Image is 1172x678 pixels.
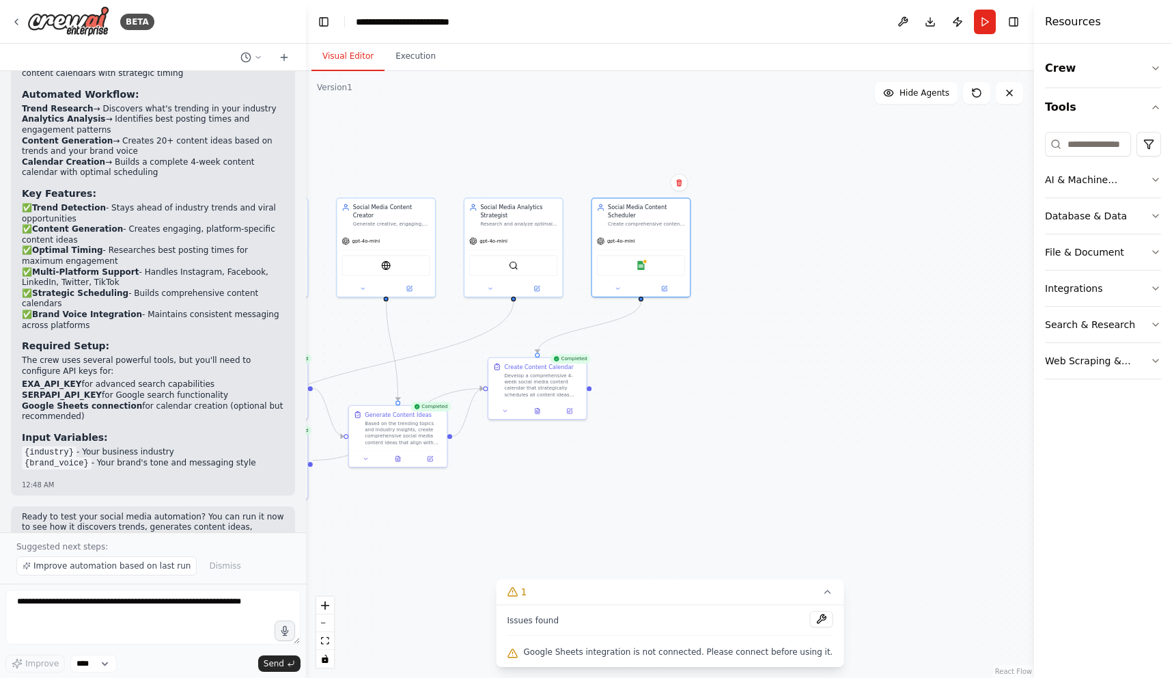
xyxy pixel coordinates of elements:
button: Execution [385,42,447,71]
li: - Your business industry [22,447,284,458]
span: gpt-4o-mini [352,238,380,244]
strong: SERPAPI_API_KEY [22,390,102,400]
span: Improve automation based on last run [33,560,191,571]
div: Generate creative, engaging, and platform-specific social media content ideas based on trending t... [353,221,430,227]
div: CompletedGenerate Content IdeasBased on the trending topics and industry insights, create compreh... [348,405,448,468]
button: Open in side panel [642,284,687,293]
code: {industry} [22,446,76,459]
div: Database & Data [1045,209,1127,223]
button: Web Scraping & Browsing [1045,343,1161,379]
strong: EXA_API_KEY [22,379,81,389]
div: Create Content Calendar [504,363,574,371]
button: Start a new chat [273,49,295,66]
button: View output [520,406,554,416]
button: Dismiss [202,556,247,575]
span: Hide Agents [899,87,949,98]
div: React Flow controls [316,597,334,668]
button: Hide right sidebar [1004,12,1023,31]
img: SerpApiGoogleSearchTool [509,260,518,270]
p: The crew uses several powerful tools, but you'll need to configure API keys for: [22,355,284,377]
strong: Content Generation [32,224,123,234]
button: Integrations [1045,271,1161,306]
div: File & Document [1045,245,1124,259]
strong: Multi-Platform Support [32,267,139,277]
strong: Brand Voice Integration [32,310,142,319]
button: Database & Data [1045,198,1161,234]
g: Edge from c494aa9f-b68f-4189-b6c3-64c6b740a6d1 to 63fad507-70c7-45dd-8a2b-ab8913d5c92b [313,385,484,465]
button: Improve [5,655,65,673]
div: Social Media Content Creator [353,203,430,219]
button: toggle interactivity [316,650,334,668]
div: Integrations [1045,282,1102,295]
strong: Trend Detection [32,203,106,213]
img: EXASearchTool [381,260,391,270]
button: AI & Machine Learning [1045,162,1161,198]
button: Hide Agents [875,82,958,104]
li: → Builds a complete 4-week content calendar with optimal scheduling [22,157,284,178]
div: Version 1 [317,82,352,93]
div: Web Scraping & Browsing [1045,354,1150,368]
span: 1 [521,585,527,599]
li: → Creates 20+ content ideas based on trends and your brand voice [22,136,284,157]
li: for Google search functionality [22,390,284,401]
strong: Trend Research [22,104,94,113]
g: Edge from 9c7ad926-2cf2-4005-ad7b-6823265e9032 to 6d9391b8-c8e0-4368-96f1-60dc36f2e7ea [313,385,344,441]
button: Click to speak your automation idea [275,621,295,641]
li: for calendar creation (optional but recommended) [22,401,284,422]
span: gpt-4o-mini [607,238,635,244]
span: Google Sheets integration is not connected. Please connect before using it. [524,647,833,657]
div: Social Media Content SchedulerCreate comprehensive content calendars and posting schedules that o... [591,198,691,297]
g: Edge from 1ef183f7-efac-42a9-b283-735dde5a4e1a to 63fad507-70c7-45dd-8a2b-ab8913d5c92b [533,301,645,353]
span: Send [264,658,284,669]
span: Dismiss [209,560,240,571]
div: Develop a comprehensive 4-week social media content calendar that strategically schedules all con... [504,372,581,398]
img: Google Sheets [636,260,645,270]
button: Open in side panel [417,454,444,463]
div: Completed [410,402,451,411]
div: Tools [1045,126,1161,390]
div: Generate Content Ideas [365,411,432,419]
div: Search & Research [1045,318,1135,331]
p: ✅ - Stays ahead of industry trends and viral opportunities ✅ - Creates engaging, platform-specifi... [22,203,284,331]
strong: Google Sheets connection [22,401,142,411]
button: Improve automation based on last run [16,556,197,575]
button: zoom out [316,614,334,632]
li: → Identifies best posting times and engagement patterns [22,114,284,135]
button: File & Document [1045,234,1161,270]
div: CompletedCreate Content CalendarDevelop a comprehensive 4-week social media content calendar that... [488,357,587,420]
button: Tools [1045,88,1161,126]
div: BETA [120,14,154,30]
div: Completed [271,426,311,435]
div: Social Media Content Scheduler [608,203,685,219]
div: Social Media Analytics Strategist [480,203,557,219]
g: Edge from 46904613-70b9-4911-b7a5-6fe2ec0f164a to 6d9391b8-c8e0-4368-96f1-60dc36f2e7ea [382,293,402,401]
g: Edge from 6d9391b8-c8e0-4368-96f1-60dc36f2e7ea to 63fad507-70c7-45dd-8a2b-ab8913d5c92b [452,385,484,441]
div: AI & Machine Learning [1045,173,1150,187]
strong: Automated Workflow: [22,89,139,100]
div: Social Media Content CreatorGenerate creative, engaging, and platform-specific social media conte... [336,198,436,297]
code: {brand_voice} [22,457,92,470]
strong: Strategic Scheduling [32,288,128,298]
span: gpt-4o-mini [479,238,507,244]
h4: Resources [1045,14,1101,30]
span: Issues found [507,615,559,626]
button: Send [258,655,301,672]
button: 1 [497,580,844,605]
button: Open in side panel [514,284,559,293]
div: Based on the trending topics and industry insights, create comprehensive social media content ide... [365,420,442,446]
button: Open in side panel [387,284,432,293]
div: Completed [550,354,590,364]
button: Crew [1045,49,1161,87]
div: Research and analyze optimal posting times, engagement patterns, and social media best practices ... [480,221,557,227]
button: Search & Research [1045,307,1161,342]
strong: Content Generation [22,136,113,146]
div: Create comprehensive content calendars and posting schedules that optimize engagement timing acro... [608,221,685,227]
strong: Input Variables: [22,432,108,443]
button: Hide left sidebar [314,12,333,31]
li: for advanced search capabilities [22,379,284,390]
button: Open in side panel [556,406,583,416]
button: fit view [316,632,334,650]
strong: Key Features: [22,188,96,199]
button: Switch to previous chat [235,49,268,66]
img: Logo [27,6,109,37]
